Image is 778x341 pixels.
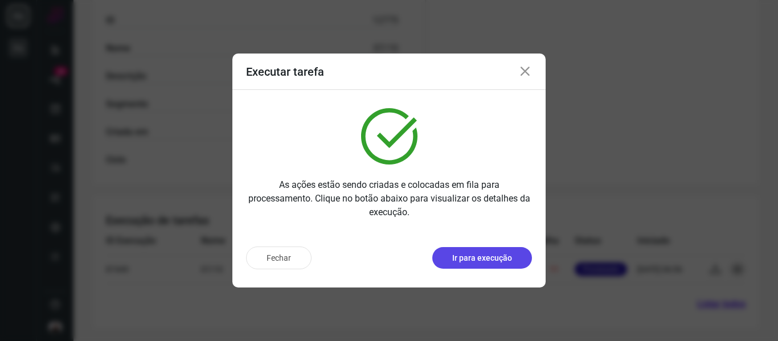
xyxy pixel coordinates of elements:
img: verified.svg [361,108,417,165]
h3: Executar tarefa [246,65,324,79]
button: Ir para execução [432,247,532,269]
button: Fechar [246,246,312,269]
p: Ir para execução [452,252,512,264]
p: As ações estão sendo criadas e colocadas em fila para processamento. Clique no botão abaixo para ... [246,178,532,219]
